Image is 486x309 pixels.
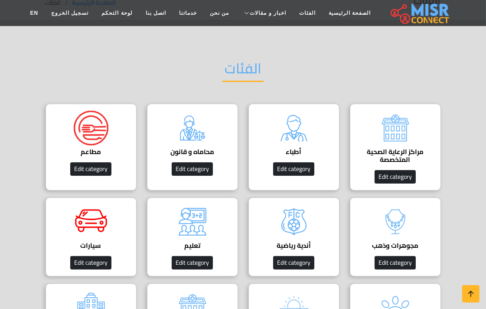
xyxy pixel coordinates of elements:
[250,9,286,17] span: اخبار و مقالات
[277,111,311,145] img: xxDvte2rACURW4jjEBBw.png
[160,148,225,156] h4: محاماه و قانون
[293,5,322,21] a: الفئات
[345,104,446,191] a: مراكز الرعاية الصحية المتخصصة Edit category
[175,111,210,145] img: raD5cjLJU6v6RhuxWSJh.png
[243,104,345,191] a: أطباء Edit category
[142,197,243,276] a: تعليم Edit category
[172,256,213,270] button: Edit category
[262,148,326,156] h4: أطباء
[243,197,345,276] a: أندية رياضية Edit category
[273,256,314,270] button: Edit category
[391,2,449,24] img: main.misr_connect
[59,242,123,250] h4: سيارات
[70,162,111,176] button: Edit category
[262,242,326,250] h4: أندية رياضية
[375,170,416,184] button: Edit category
[375,256,416,270] button: Edit category
[173,5,203,21] a: خدماتنا
[142,104,243,191] a: محاماه و قانون Edit category
[322,5,377,21] a: الصفحة الرئيسية
[345,197,446,276] a: مجوهرات وذهب Edit category
[139,5,173,21] a: اتصل بنا
[273,162,314,176] button: Edit category
[40,104,142,191] a: مطاعم Edit category
[203,5,235,21] a: من نحن
[95,5,139,21] a: لوحة التحكم
[160,242,225,250] h4: تعليم
[74,204,108,239] img: wk90P3a0oSt1z8M0TTcP.gif
[363,242,427,250] h4: مجوهرات وذهب
[222,60,264,82] h2: الفئات
[378,204,413,239] img: Y7cyTjSJwvbnVhRuEY4s.png
[363,148,427,164] h4: مراكز الرعاية الصحية المتخصصة
[235,5,293,21] a: اخبار و مقالات
[172,162,213,176] button: Edit category
[40,197,142,276] a: سيارات Edit category
[23,5,45,21] a: EN
[59,148,123,156] h4: مطاعم
[378,111,413,145] img: ocughcmPjrl8PQORMwSi.png
[70,256,111,270] button: Edit category
[175,204,210,239] img: ngYy9LS4RTXks1j5a4rs.png
[45,5,95,21] a: تسجيل الخروج
[74,111,108,145] img: ikcDgTJSoSS2jJF2BPtA.png
[277,204,311,239] img: jXxomqflUIMFo32sFYfN.png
